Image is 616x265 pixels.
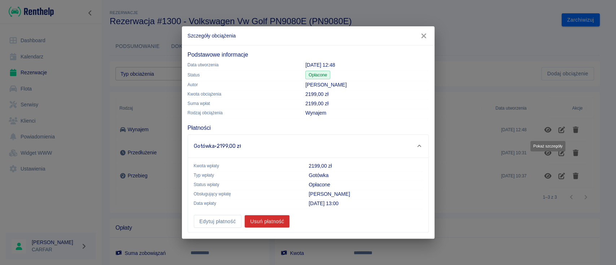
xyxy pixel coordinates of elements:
[182,26,434,45] h2: Szczegóły obciążenia
[188,110,294,116] p: Rodzaj obciążenia
[305,61,428,69] p: [DATE] 12:48
[194,191,297,197] p: Obsługujący wpłatę
[188,100,294,107] p: Suma wpłat
[309,200,422,207] p: [DATE] 13:00
[194,142,416,150] div: Gotówka · 2199,00 zł
[194,181,297,188] p: Status wpłaty
[244,215,290,228] button: Usuń płatność
[305,90,428,98] p: 2199,00 zł
[309,181,422,189] p: Opłacone
[306,72,330,78] span: Opłacone
[188,91,294,97] p: Kwota obciążenia
[194,215,242,228] button: Edytuj płatność
[188,135,428,158] div: Gotówka·2199,00 zł
[188,124,211,132] h5: Płatności
[188,51,429,58] h5: Podstawowe informacje
[194,172,297,178] p: Typ wpłaty
[309,190,422,198] p: [PERSON_NAME]
[305,109,428,117] p: Wynajem
[309,172,422,179] p: Gotówka
[188,81,294,88] p: Autor
[305,100,428,107] p: 2199,00 zł
[188,72,294,78] p: Status
[309,162,422,170] p: 2199,00 zł
[530,141,565,151] div: Pokaż szczegóły
[194,163,297,169] p: Kwota wpłaty
[188,62,294,68] p: Data utworzenia
[305,81,428,89] p: [PERSON_NAME]
[194,200,297,207] p: Data wpłaty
